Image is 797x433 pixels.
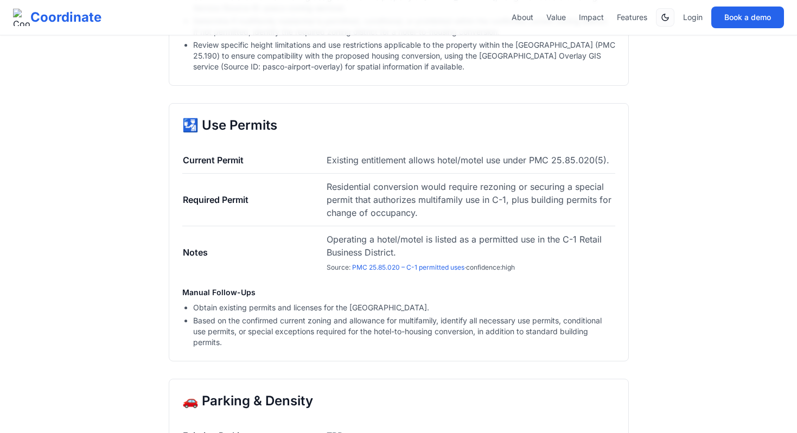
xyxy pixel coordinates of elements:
[327,233,614,259] span: Operating a hotel/motel is listed as a permitted use in the C-1 Retail Business District.
[30,9,101,26] span: Coordinate
[182,174,327,226] td: Required Permit
[193,40,615,72] li: Review specific height limitations and use restrictions applicable to the property within the [GE...
[617,12,647,23] a: Features
[182,226,327,279] td: Notes
[182,392,615,410] h2: 🚗 Parking & Density
[579,12,604,23] a: Impact
[546,12,566,23] a: Value
[711,7,784,28] button: Book a demo
[683,12,703,23] a: Login
[13,9,101,26] a: Coordinate
[13,9,30,26] img: Coordinate
[182,117,615,134] h2: 🛂 Use Permits
[656,8,674,27] button: Switch to dark mode
[327,181,611,218] span: Residential conversion would require rezoning or securing a special permit that authorizes multif...
[352,263,464,271] a: PMC 25.85.020 – C-1 permitted uses
[182,147,327,174] td: Current Permit
[327,263,515,272] span: Source : · confidence: high
[193,315,615,348] li: Based on the confirmed current zoning and allowance for multifamily, identify all necessary use p...
[193,302,615,313] li: Obtain existing permits and licenses for the [GEOGRAPHIC_DATA].
[182,287,615,298] h3: Manual Follow-Ups
[512,12,533,23] a: About
[327,155,609,165] span: Existing entitlement allows hotel/motel use under PMC 25.85.020(5).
